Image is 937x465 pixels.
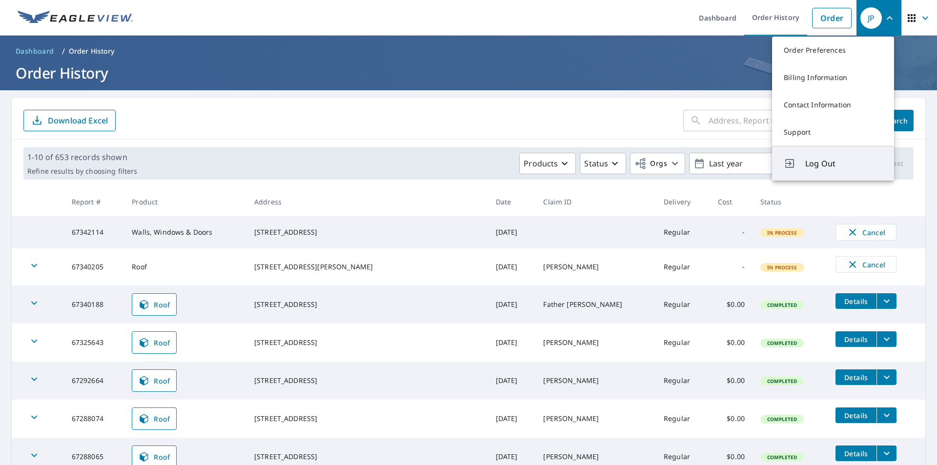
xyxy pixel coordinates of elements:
[878,110,914,131] button: Search
[488,362,536,400] td: [DATE]
[12,43,925,59] nav: breadcrumb
[876,407,896,423] button: filesDropdownBtn-67288074
[64,248,124,285] td: 67340205
[16,46,54,56] span: Dashboard
[835,331,876,347] button: detailsBtn-67325643
[488,216,536,248] td: [DATE]
[488,285,536,323] td: [DATE]
[761,416,803,423] span: Completed
[772,64,894,91] a: Billing Information
[138,451,170,463] span: Roof
[524,158,558,169] p: Products
[18,11,133,25] img: EV Logo
[634,158,667,170] span: Orgs
[254,452,480,462] div: [STREET_ADDRESS]
[876,445,896,461] button: filesDropdownBtn-67288065
[710,285,753,323] td: $0.00
[812,8,852,28] a: Order
[835,407,876,423] button: detailsBtn-67288074
[12,63,925,83] h1: Order History
[138,413,170,425] span: Roof
[656,285,710,323] td: Regular
[12,43,58,59] a: Dashboard
[841,297,871,306] span: Details
[64,187,124,216] th: Report #
[64,400,124,438] td: 67288074
[860,7,882,29] div: JP
[124,216,246,248] td: Walls, Windows & Doors
[705,155,819,172] p: Last year
[535,285,656,323] td: Father [PERSON_NAME]
[772,119,894,146] a: Support
[584,158,608,169] p: Status
[710,248,753,285] td: -
[753,187,828,216] th: Status
[710,323,753,362] td: $0.00
[580,153,626,174] button: Status
[761,340,803,346] span: Completed
[710,187,753,216] th: Cost
[488,323,536,362] td: [DATE]
[761,229,803,236] span: In Process
[64,216,124,248] td: 67342114
[27,167,137,176] p: Refine results by choosing filters
[772,91,894,119] a: Contact Information
[835,224,896,241] button: Cancel
[710,362,753,400] td: $0.00
[846,259,886,270] span: Cancel
[761,302,803,308] span: Completed
[841,411,871,420] span: Details
[656,187,710,216] th: Delivery
[488,248,536,285] td: [DATE]
[254,262,480,272] div: [STREET_ADDRESS][PERSON_NAME]
[138,299,170,310] span: Roof
[124,248,246,285] td: Roof
[48,115,108,126] p: Download Excel
[656,248,710,285] td: Regular
[132,331,177,354] a: Roof
[709,107,871,134] input: Address, Report #, Claim ID, etc.
[23,110,116,131] button: Download Excel
[535,323,656,362] td: [PERSON_NAME]
[772,37,894,64] a: Order Preferences
[138,337,170,348] span: Roof
[535,187,656,216] th: Claim ID
[254,300,480,309] div: [STREET_ADDRESS]
[835,445,876,461] button: detailsBtn-67288065
[656,216,710,248] td: Regular
[519,153,576,174] button: Products
[841,449,871,458] span: Details
[835,256,896,273] button: Cancel
[246,187,488,216] th: Address
[772,146,894,181] button: Log Out
[488,400,536,438] td: [DATE]
[64,323,124,362] td: 67325643
[689,153,835,174] button: Last year
[886,116,906,125] span: Search
[876,331,896,347] button: filesDropdownBtn-67325643
[761,454,803,461] span: Completed
[630,153,685,174] button: Orgs
[805,158,882,169] span: Log Out
[132,407,177,430] a: Roof
[132,369,177,392] a: Roof
[656,323,710,362] td: Regular
[761,264,803,271] span: In Process
[27,151,137,163] p: 1-10 of 653 records shown
[488,187,536,216] th: Date
[876,293,896,309] button: filesDropdownBtn-67340188
[62,45,65,57] li: /
[132,293,177,316] a: Roof
[656,362,710,400] td: Regular
[535,400,656,438] td: [PERSON_NAME]
[138,375,170,386] span: Roof
[710,400,753,438] td: $0.00
[64,362,124,400] td: 67292664
[846,226,886,238] span: Cancel
[841,335,871,344] span: Details
[535,362,656,400] td: [PERSON_NAME]
[841,373,871,382] span: Details
[69,46,115,56] p: Order History
[710,216,753,248] td: -
[761,378,803,384] span: Completed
